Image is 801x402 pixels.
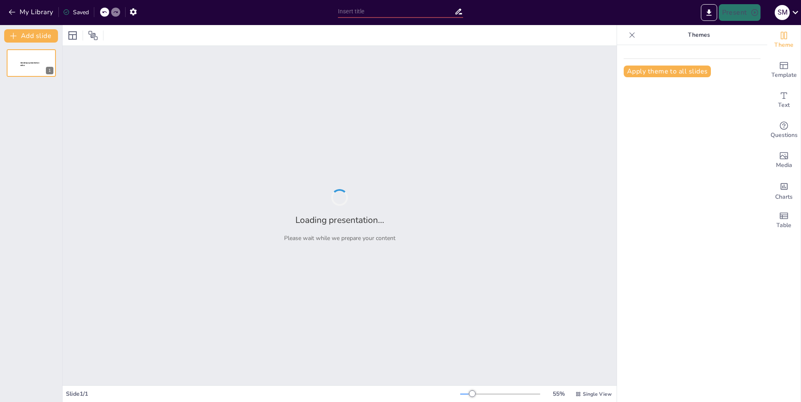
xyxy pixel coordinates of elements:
[66,390,460,398] div: Slide 1 / 1
[295,214,384,226] h2: Loading presentation...
[774,40,793,50] span: Theme
[719,4,761,21] button: Present
[20,62,39,66] span: Sendsteps presentation editor
[624,66,711,77] button: Apply theme to all slides
[549,390,569,398] div: 55 %
[767,115,801,145] div: Get real-time input from your audience
[4,29,58,43] button: Add slide
[767,205,801,235] div: Add a table
[767,25,801,55] div: Change the overall theme
[6,5,57,19] button: My Library
[639,25,759,45] p: Themes
[583,391,612,397] span: Single View
[767,145,801,175] div: Add images, graphics, shapes or video
[7,49,56,77] div: 1
[767,85,801,115] div: Add text boxes
[284,234,395,242] p: Please wait while we prepare your content
[778,101,790,110] span: Text
[776,161,792,170] span: Media
[66,29,79,42] div: Layout
[46,67,53,74] div: 1
[775,5,790,20] div: S M
[775,4,790,21] button: S M
[701,4,717,21] button: Export to PowerPoint
[88,30,98,40] span: Position
[775,192,793,202] span: Charts
[776,221,791,230] span: Table
[63,8,89,16] div: Saved
[338,5,454,18] input: Insert title
[767,175,801,205] div: Add charts and graphs
[767,55,801,85] div: Add ready made slides
[771,131,798,140] span: Questions
[771,71,797,80] span: Template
